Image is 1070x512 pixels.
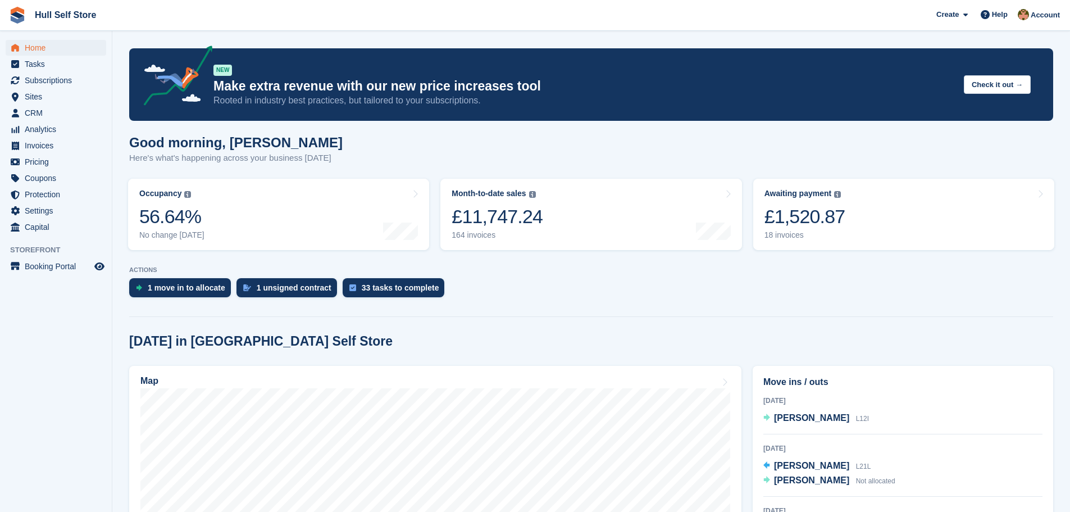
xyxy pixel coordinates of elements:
img: Andy [1018,9,1029,20]
div: Month-to-date sales [452,189,526,198]
h1: Good morning, [PERSON_NAME] [129,135,343,150]
span: [PERSON_NAME] [774,413,849,423]
img: move_ins_to_allocate_icon-fdf77a2bb77ea45bf5b3d319d69a93e2d87916cf1d5bf7949dd705db3b84f3ca.svg [136,284,142,291]
a: Month-to-date sales £11,747.24 164 invoices [440,179,741,250]
span: Home [25,40,92,56]
a: Awaiting payment £1,520.87 18 invoices [753,179,1054,250]
span: Booking Portal [25,259,92,274]
span: L12I [856,415,869,423]
span: Help [992,9,1008,20]
a: menu [6,154,106,170]
p: ACTIONS [129,266,1053,274]
img: task-75834270c22a3079a89374b754ae025e5fb1db73e45f91037f5363f120a921f8.svg [349,284,356,291]
span: [PERSON_NAME] [774,461,849,470]
span: CRM [25,105,92,121]
a: menu [6,187,106,202]
a: 33 tasks to complete [343,278,450,303]
div: 33 tasks to complete [362,283,439,292]
a: menu [6,73,106,88]
div: 1 move in to allocate [148,283,225,292]
a: [PERSON_NAME] Not allocated [763,474,895,488]
div: [DATE] [763,443,1042,454]
a: menu [6,138,106,153]
a: menu [6,203,106,219]
span: Invoices [25,138,92,153]
a: Hull Self Store [30,6,101,24]
img: price-adjustments-announcement-icon-8257ccfd72463d97f412b2fc003d46551f7dbcb40ab6d574587a9cd5c0d94... [134,46,213,110]
img: icon-info-grey-7440780725fd019a000dd9b08b2336e03edf1995a4989e88bcd33f0948082b44.svg [834,191,841,198]
a: menu [6,89,106,105]
img: contract_signature_icon-13c848040528278c33f63329250d36e43548de30e8caae1d1a13099fd9432cc5.svg [243,284,251,291]
span: Account [1031,10,1060,21]
h2: Move ins / outs [763,375,1042,389]
span: L21L [856,463,871,470]
a: Occupancy 56.64% No change [DATE] [128,179,429,250]
span: Analytics [25,121,92,137]
p: Make extra revenue with our new price increases tool [213,78,955,94]
div: 18 invoices [764,230,845,240]
div: 56.64% [139,205,204,228]
a: 1 move in to allocate [129,278,236,303]
a: Preview store [93,260,106,273]
button: Check it out → [964,75,1031,94]
a: menu [6,219,106,235]
a: menu [6,259,106,274]
img: icon-info-grey-7440780725fd019a000dd9b08b2336e03edf1995a4989e88bcd33f0948082b44.svg [184,191,191,198]
div: £11,747.24 [452,205,543,228]
a: menu [6,40,106,56]
span: Tasks [25,56,92,72]
span: Protection [25,187,92,202]
a: [PERSON_NAME] L21L [763,459,871,474]
div: NEW [213,65,232,76]
span: Create [936,9,959,20]
span: Capital [25,219,92,235]
span: Sites [25,89,92,105]
a: [PERSON_NAME] L12I [763,411,869,426]
div: £1,520.87 [764,205,845,228]
div: Awaiting payment [764,189,832,198]
div: 164 invoices [452,230,543,240]
p: Rooted in industry best practices, but tailored to your subscriptions. [213,94,955,107]
h2: Map [140,376,158,386]
a: 1 unsigned contract [236,278,343,303]
span: Coupons [25,170,92,186]
img: stora-icon-8386f47178a22dfd0bd8f6a31ec36ba5ce8667c1dd55bd0f319d3a0aa187defe.svg [9,7,26,24]
span: Pricing [25,154,92,170]
a: menu [6,105,106,121]
span: Settings [25,203,92,219]
span: Subscriptions [25,73,92,88]
a: menu [6,170,106,186]
span: Storefront [10,244,112,256]
span: [PERSON_NAME] [774,475,849,485]
a: menu [6,56,106,72]
div: No change [DATE] [139,230,204,240]
img: icon-info-grey-7440780725fd019a000dd9b08b2336e03edf1995a4989e88bcd33f0948082b44.svg [529,191,536,198]
h2: [DATE] in [GEOGRAPHIC_DATA] Self Store [129,334,393,349]
div: 1 unsigned contract [257,283,331,292]
div: [DATE] [763,396,1042,406]
span: Not allocated [856,477,895,485]
p: Here's what's happening across your business [DATE] [129,152,343,165]
div: Occupancy [139,189,181,198]
a: menu [6,121,106,137]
